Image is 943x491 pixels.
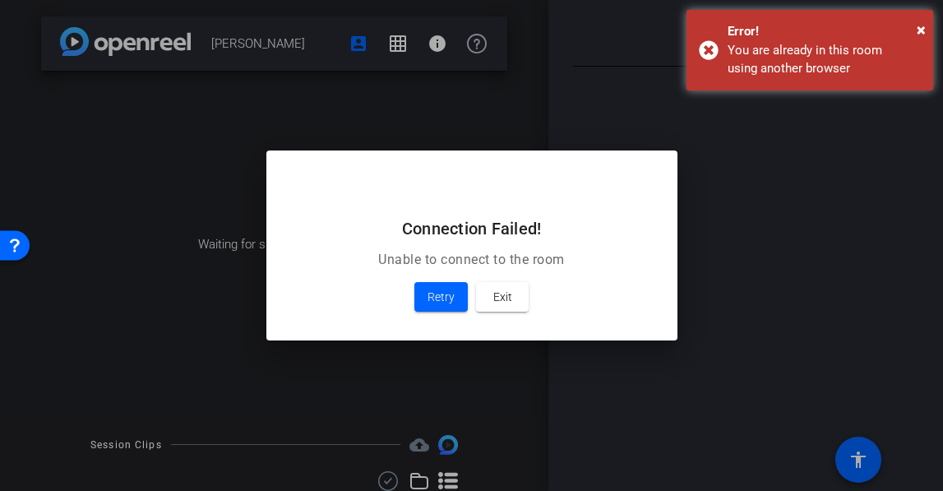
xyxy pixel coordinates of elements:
button: Close [917,17,926,42]
span: × [917,20,926,39]
div: You are already in this room using another browser [728,41,921,78]
h2: Connection Failed! [286,215,658,242]
button: Exit [476,282,529,312]
span: Exit [493,287,512,307]
div: Error! [728,22,921,41]
p: Unable to connect to the room [286,250,658,270]
span: Retry [428,287,455,307]
button: Retry [414,282,468,312]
